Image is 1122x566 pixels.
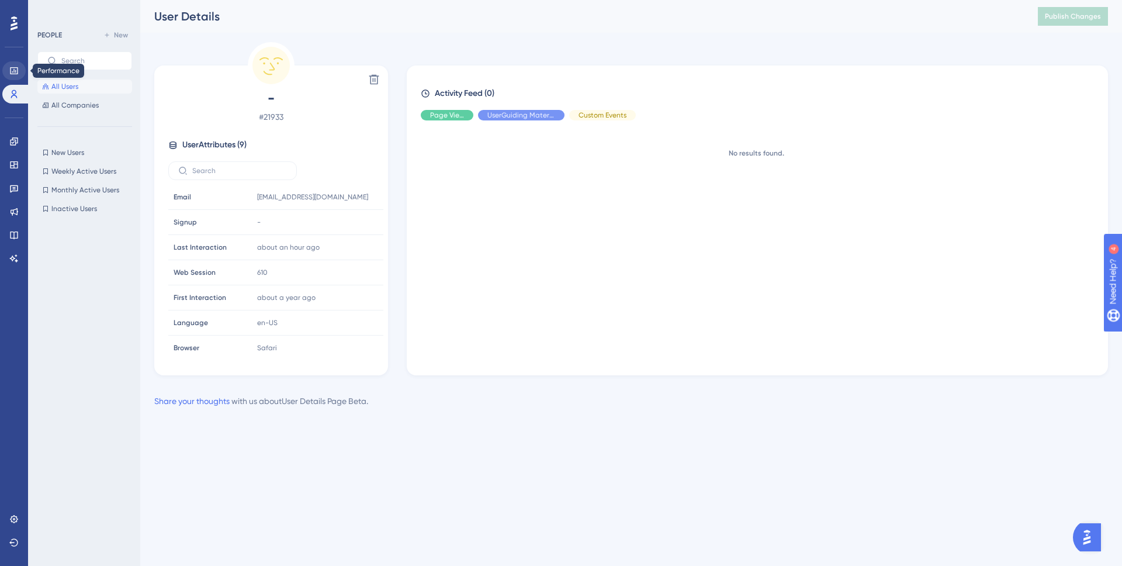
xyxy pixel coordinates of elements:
[257,192,368,202] span: [EMAIL_ADDRESS][DOMAIN_NAME]
[174,218,197,227] span: Signup
[174,293,226,302] span: First Interaction
[192,167,287,175] input: Search
[421,149,1092,158] div: No results found.
[99,28,132,42] button: New
[154,394,368,408] div: with us about User Details Page Beta .
[51,204,97,213] span: Inactive Users
[487,111,555,120] span: UserGuiding Material
[51,185,119,195] span: Monthly Active Users
[1045,12,1101,21] span: Publish Changes
[37,164,132,178] button: Weekly Active Users
[154,8,1009,25] div: User Details
[37,98,132,112] button: All Companies
[1038,7,1108,26] button: Publish Changes
[81,6,85,15] div: 4
[37,183,132,197] button: Monthly Active Users
[37,80,132,94] button: All Users
[51,167,116,176] span: Weekly Active Users
[168,89,374,108] span: -
[174,192,191,202] span: Email
[435,87,494,101] span: Activity Feed (0)
[61,57,122,65] input: Search
[430,111,464,120] span: Page View
[174,243,227,252] span: Last Interaction
[257,268,268,277] span: 610
[257,318,278,327] span: en-US
[51,148,84,157] span: New Users
[257,294,316,302] time: about a year ago
[579,111,626,120] span: Custom Events
[168,110,374,124] span: # 21933
[174,268,216,277] span: Web Session
[174,343,199,353] span: Browser
[51,101,99,110] span: All Companies
[51,82,78,91] span: All Users
[1073,520,1108,555] iframe: UserGuiding AI Assistant Launcher
[257,243,320,251] time: about an hour ago
[182,138,247,152] span: User Attributes ( 9 )
[114,30,128,40] span: New
[154,396,230,406] a: Share your thoughts
[37,202,132,216] button: Inactive Users
[257,218,261,227] span: -
[37,146,132,160] button: New Users
[27,3,73,17] span: Need Help?
[37,30,62,40] div: PEOPLE
[257,343,277,353] span: Safari
[174,318,208,327] span: Language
